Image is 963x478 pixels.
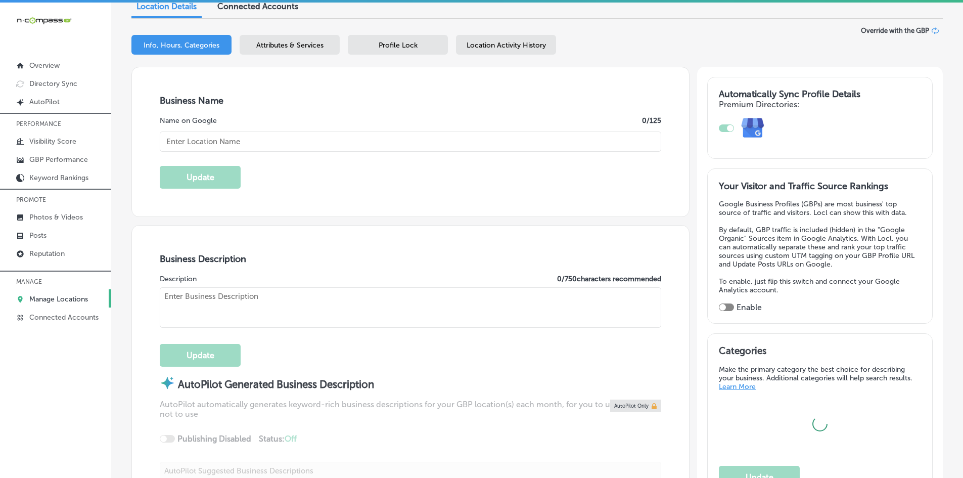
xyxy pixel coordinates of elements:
[160,375,175,390] img: autopilot-icon
[29,231,47,240] p: Posts
[719,365,921,391] p: Make the primary category the best choice for describing your business. Additional categories wil...
[29,313,99,322] p: Connected Accounts
[719,277,921,294] p: To enable, just flip this switch and connect your Google Analytics account.
[29,98,60,106] p: AutoPilot
[29,295,88,303] p: Manage Locations
[256,41,324,50] span: Attributes & Services
[379,41,418,50] span: Profile Lock
[29,155,88,164] p: GBP Performance
[29,79,77,88] p: Directory Sync
[16,16,72,25] img: 660ab0bf-5cc7-4cb8-ba1c-48b5ae0f18e60NCTV_CLogo_TV_Black_-500x88.png
[557,275,661,283] label: 0 / 750 characters recommended
[719,345,921,360] h3: Categories
[29,213,83,222] p: Photos & Videos
[160,344,241,367] button: Update
[467,41,546,50] span: Location Activity History
[29,173,88,182] p: Keyword Rankings
[217,2,298,11] span: Connected Accounts
[719,382,756,391] a: Learn More
[144,41,219,50] span: Info, Hours, Categories
[29,61,60,70] p: Overview
[29,249,65,258] p: Reputation
[719,181,921,192] h3: Your Visitor and Traffic Source Rankings
[737,302,762,312] label: Enable
[160,275,197,283] label: Description
[719,200,921,217] p: Google Business Profiles (GBPs) are most business' top source of traffic and visitors. Locl can s...
[719,226,921,269] p: By default, GBP traffic is included (hidden) in the "Google Organic" Sources item in Google Analy...
[861,27,929,34] span: Override with the GBP
[719,100,921,109] h4: Premium Directories:
[734,109,772,147] img: e7ababfa220611ac49bdb491a11684a6.png
[160,166,241,189] button: Update
[160,95,661,106] h3: Business Name
[178,378,374,390] strong: AutoPilot Generated Business Description
[136,2,197,11] span: Location Details
[642,116,661,125] label: 0 /125
[29,137,76,146] p: Visibility Score
[160,132,661,152] input: Enter Location Name
[160,253,661,265] h3: Business Description
[160,116,217,125] label: Name on Google
[719,89,921,100] h3: Automatically Sync Profile Details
